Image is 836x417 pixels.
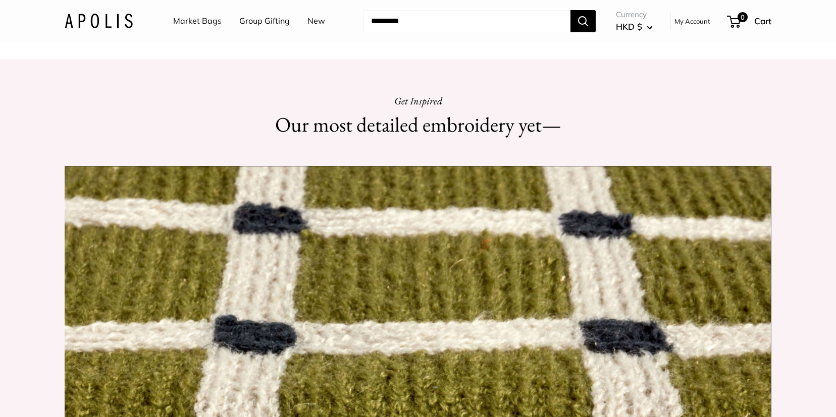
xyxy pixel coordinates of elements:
[570,10,596,32] button: Search
[754,16,771,26] span: Cart
[674,15,710,27] a: My Account
[738,12,748,22] span: 0
[241,110,595,140] h2: Our most detailed embroidery yet—
[65,14,133,28] img: Apolis
[616,21,642,32] span: HKD $
[173,14,222,29] a: Market Bags
[307,14,325,29] a: New
[363,10,570,32] input: Search...
[616,8,653,22] span: Currency
[239,14,290,29] a: Group Gifting
[728,13,771,29] a: 0 Cart
[241,92,595,110] p: Get Inspired
[616,19,653,35] button: HKD $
